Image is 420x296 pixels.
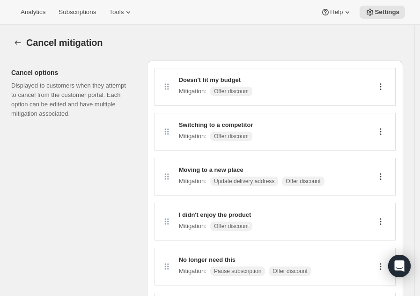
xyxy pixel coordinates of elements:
span: Pause subscription [214,267,261,275]
div: Open Intercom Messenger [388,255,411,277]
p: Mitigation : [179,222,206,231]
div: Switching to a competitorMitigation: Offer discount [162,120,253,143]
span: Help [330,8,343,16]
p: Moving to a new place [179,165,324,175]
button: Help [315,6,358,19]
p: Mitigation : [179,266,206,276]
span: Cancel mitigation [26,37,103,48]
p: Doesn't fit my budget [179,75,253,85]
p: I didn't enjoy the product [179,210,253,220]
h2: Cancel options [11,68,132,77]
span: Offer discount [286,178,320,185]
button: Analytics [15,6,51,19]
p: No longer need this [179,255,311,265]
div: No longer need thisMitigation: Pause subscriptionOffer discount [162,255,311,278]
span: Offer discount [214,133,249,140]
span: Settings [375,8,399,16]
button: Customer Portal Controls [11,36,24,49]
button: Settings [360,6,405,19]
div: I didn't enjoy the productMitigation: Offer discount [162,210,253,233]
span: Update delivery address [214,178,274,185]
span: Tools [109,8,124,16]
button: Tools [103,6,139,19]
span: Offer discount [214,88,249,95]
div: Moving to a new placeMitigation: Update delivery addressOffer discount [162,165,324,188]
span: Offer discount [273,267,307,275]
span: Analytics [21,8,45,16]
p: Mitigation : [179,177,206,186]
div: Doesn't fit my budgetMitigation: Offer discount [162,75,253,98]
p: Mitigation : [179,87,206,96]
span: Offer discount [214,222,249,230]
button: Subscriptions [53,6,102,19]
p: Mitigation : [179,132,206,141]
p: Displayed to customers when they attempt to cancel from the customer portal. Each option can be e... [11,81,132,118]
p: Switching to a competitor [179,120,253,130]
span: Subscriptions [59,8,96,16]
